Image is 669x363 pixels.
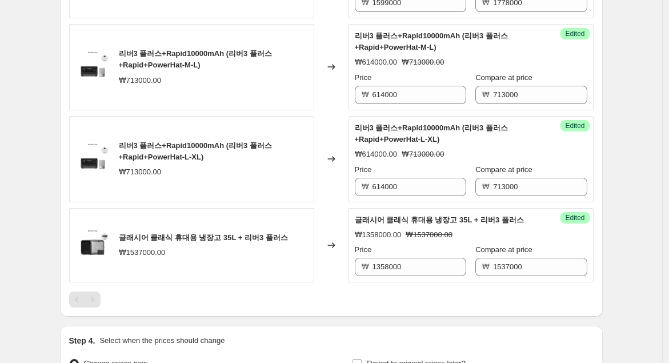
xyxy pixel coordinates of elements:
div: ₩1537000.00 [119,247,166,258]
span: 리버3 플러스+Rapid10000mAh (리버3 플러스+Rapid+PowerHat-M-L) [355,31,508,51]
p: Select when the prices should change [99,335,225,346]
div: ₩713000.00 [119,166,161,178]
span: ₩ [482,90,490,99]
span: Compare at price [475,165,532,174]
span: Compare at price [475,245,532,254]
span: Price [355,165,372,174]
nav: Pagination [69,292,101,308]
span: 글래시어 클래식 휴대용 냉장고 35L + 리버3 플러스 [355,216,524,224]
span: 리버3 플러스+Rapid10000mAh (리버3 플러스+Rapid+PowerHat-M-L) [119,49,272,69]
img: 3_Rapid10000mAh-1200_80x.png [75,142,110,176]
span: ₩ [362,262,369,271]
span: 리버3 플러스+Rapid10000mAh (리버3 플러스+Rapid+PowerHat-L-XL) [119,141,272,161]
span: ₩ [362,182,369,191]
span: ₩ [482,182,490,191]
span: Edited [565,29,584,38]
div: ₩713000.00 [119,75,161,86]
span: ₩ [362,90,369,99]
strike: ₩713000.00 [402,149,444,160]
span: 글래시어 클래식 휴대용 냉장고 35L + 리버3 플러스 [119,233,288,242]
img: 3_Rapid10000mAh-1200_80x.png [75,50,110,84]
span: Price [355,73,372,82]
span: Edited [565,121,584,130]
span: Compare at price [475,73,532,82]
span: Price [355,245,372,254]
h2: Step 4. [69,335,95,346]
strike: ₩713000.00 [402,57,444,68]
img: Glacier_55L_EB-1200x1200_f609793b-376c-4d82-98c4-b021b5b9a15d_80x.png [75,228,110,262]
strike: ₩1537000.00 [406,229,452,241]
div: ₩614000.00 [355,57,397,68]
div: ₩614000.00 [355,149,397,160]
span: 리버3 플러스+Rapid10000mAh (리버3 플러스+Rapid+PowerHat-L-XL) [355,123,508,143]
span: ₩ [482,262,490,271]
div: ₩1358000.00 [355,229,402,241]
span: Edited [565,213,584,222]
